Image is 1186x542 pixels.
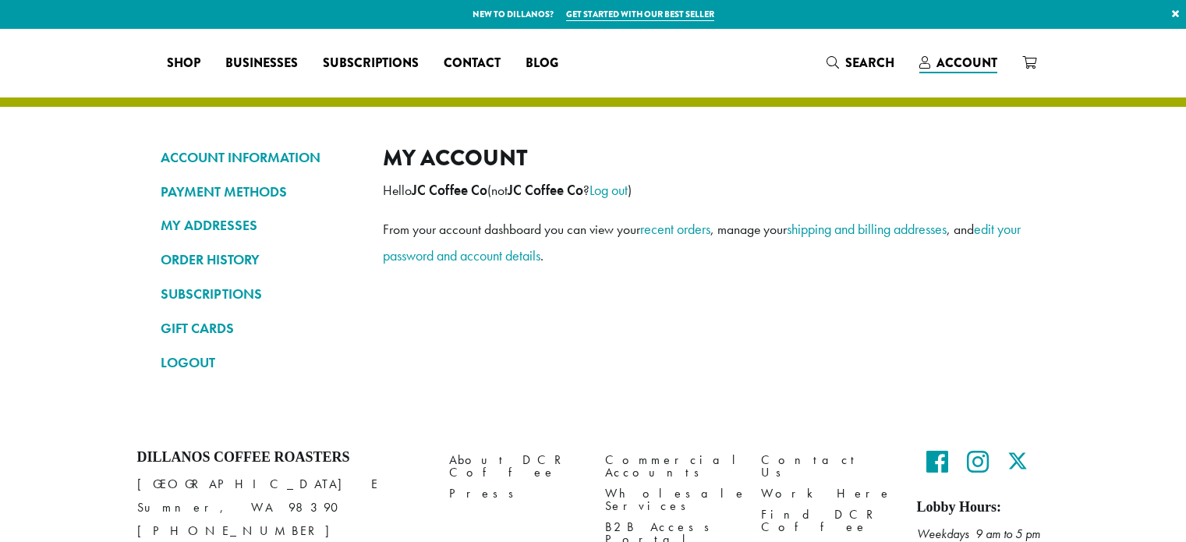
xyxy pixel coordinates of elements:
strong: JC Coffee Co [412,182,487,199]
a: About DCR Coffee [449,449,582,483]
a: Get started with our best seller [566,8,714,21]
a: Search [814,50,907,76]
a: LOGOUT [161,349,359,376]
span: Subscriptions [323,54,419,73]
a: Contact Us [761,449,894,483]
a: Wholesale Services [605,484,738,517]
span: Businesses [225,54,298,73]
a: Find DCR Coffee [761,505,894,538]
a: PAYMENT METHODS [161,179,359,205]
p: Hello (not ? ) [383,177,1026,204]
h2: My account [383,144,1026,172]
a: shipping and billing addresses [787,220,947,238]
a: Commercial Accounts [605,449,738,483]
a: ORDER HISTORY [161,246,359,273]
span: Search [845,54,894,72]
a: Work Here [761,484,894,505]
span: Account [936,54,997,72]
span: Blog [526,54,558,73]
nav: Account pages [161,144,359,388]
a: recent orders [640,220,710,238]
a: Press [449,484,582,505]
h4: Dillanos Coffee Roasters [137,449,426,466]
h5: Lobby Hours: [917,499,1050,516]
a: Log out [589,181,628,199]
p: From your account dashboard you can view your , manage your , and . [383,216,1026,269]
span: Contact [444,54,501,73]
span: Shop [167,54,200,73]
a: GIFT CARDS [161,315,359,342]
a: MY ADDRESSES [161,212,359,239]
a: edit your password and account details [383,220,1021,264]
strong: JC Coffee Co [508,182,583,199]
a: SUBSCRIPTIONS [161,281,359,307]
a: Shop [154,51,213,76]
a: ACCOUNT INFORMATION [161,144,359,171]
em: Weekdays 9 am to 5 pm [917,526,1040,542]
